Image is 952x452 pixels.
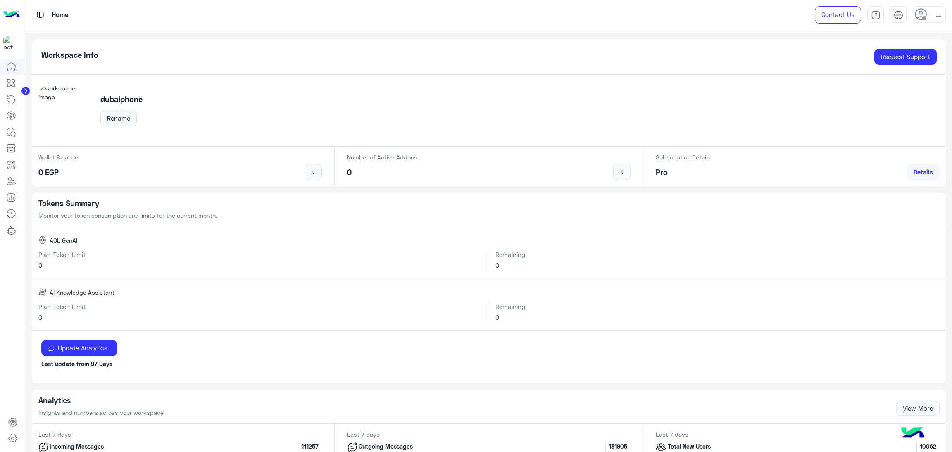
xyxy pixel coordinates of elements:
img: icon [347,442,357,452]
span: Last 7 days [341,431,386,438]
a: Details [907,164,940,180]
a: tab [867,6,884,24]
img: workspace-image [38,84,91,137]
h6: 0 [495,314,940,321]
span: 111257 [298,442,322,452]
span: Update Analytics [55,344,110,352]
h6: 0 [38,314,483,321]
p: Last update from 97 Days [41,359,937,368]
p: Monitor your token consumption and limits for the current month. [38,211,940,220]
h6: Plan Token Limit [38,303,483,310]
a: Request Support [874,49,937,65]
h5: Tokens Summary [38,199,940,208]
h5: 0 [347,168,417,177]
img: tab [871,10,881,20]
img: 1403182699927242 [3,36,18,51]
img: AQL GenAI [38,236,47,244]
img: profile [933,10,944,20]
button: Rename [100,110,137,126]
img: icon [308,169,319,176]
h6: Remaining [495,251,940,258]
img: icon [617,169,627,176]
h6: Plan Token Limit [38,251,483,258]
p: Outgoing Messages [357,442,415,452]
span: 131905 [605,442,631,452]
img: AI Knowledge Assistant [38,288,47,296]
h6: 0 [495,262,940,269]
h5: Workspace Info [41,50,98,60]
img: icon [656,442,666,452]
span: Last 7 days [32,431,77,438]
img: Logo [3,6,20,24]
h5: Analytics [38,396,164,405]
p: Total New Users [666,442,712,452]
a: View More [896,401,940,416]
h6: 0 [38,262,483,269]
img: update icon [48,345,55,352]
span: AI Knowledge Assistant [50,288,114,297]
p: Wallet Balance [38,153,78,162]
span: Last 7 days [650,431,695,438]
img: tab [35,10,45,20]
a: Contact Us [815,6,861,24]
p: Number of Active Addons [347,153,417,162]
img: tab [894,10,903,20]
h5: Pro [656,168,711,177]
span: 10062 [916,442,940,452]
h5: 0 EGP [38,168,78,177]
button: Update Analytics [41,340,117,357]
p: Incoming Messages [48,442,106,452]
h5: dubaiphone [100,95,143,104]
span: AQL GenAI [50,236,77,245]
p: Home [52,10,69,21]
p: Insights and numbers across your workspace [38,408,164,417]
img: icon [38,442,48,452]
h6: Remaining [495,303,940,310]
img: hulul-logo.png [898,419,927,448]
p: Subscription Details [656,153,711,162]
span: Details [914,168,933,176]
